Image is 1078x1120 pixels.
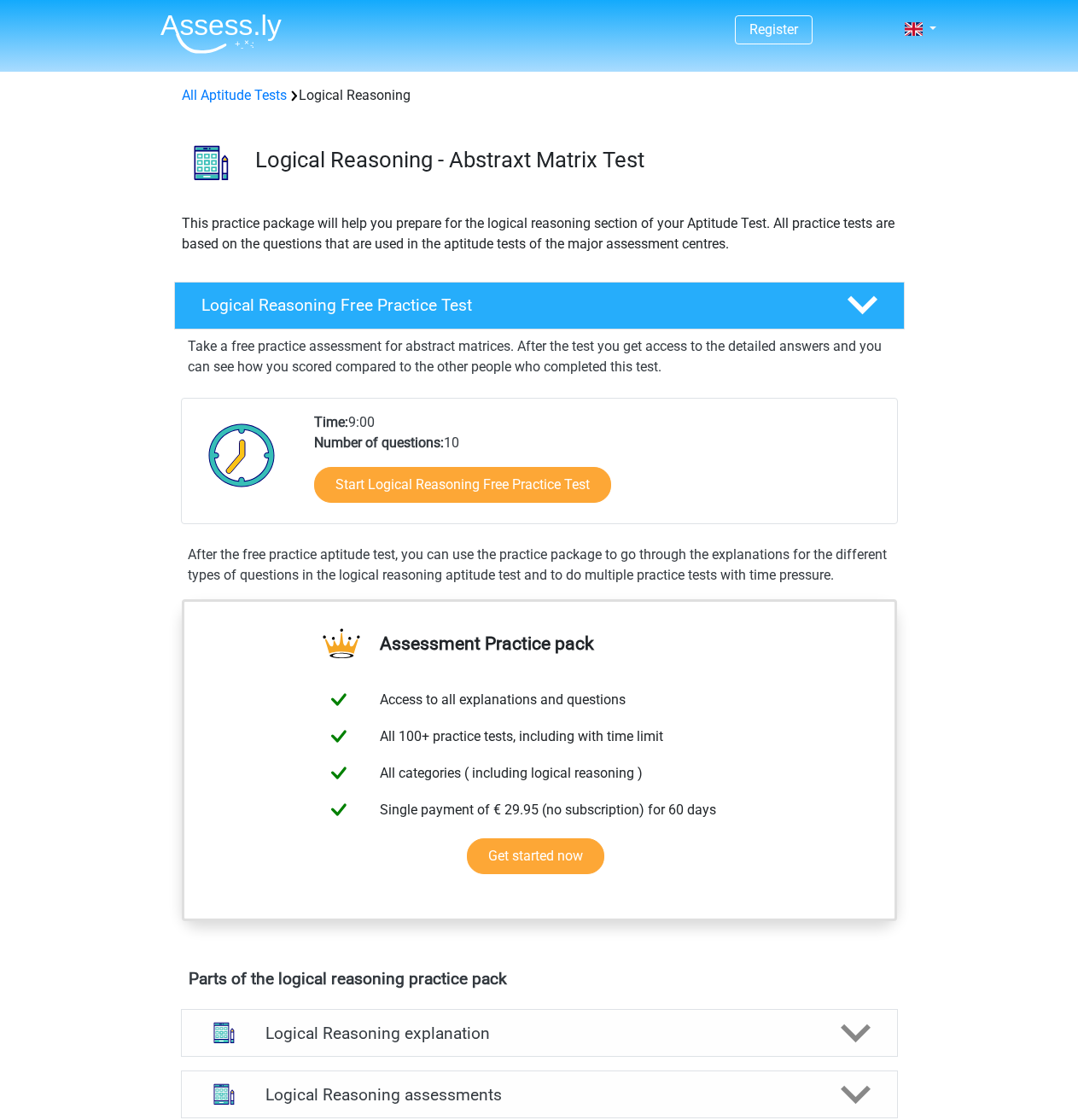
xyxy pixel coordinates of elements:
a: explanations Logical Reasoning explanation [174,1009,905,1057]
h4: Logical Reasoning explanation [265,1024,813,1043]
div: After the free practice aptitude test, you can use the practice package to go through the explana... [181,545,898,586]
a: assessments Logical Reasoning assessments [174,1070,905,1118]
a: All Aptitude Tests [182,87,287,103]
p: This practice package will help you prepare for the logical reasoning section of your Aptitude Te... [182,213,897,254]
b: Time: [314,414,348,430]
img: logical reasoning [175,126,248,199]
h3: Logical Reasoning - Abstraxt Matrix Test [255,147,891,173]
div: Logical Reasoning [175,85,904,106]
div: 9:00 10 [301,412,896,523]
h4: Logical Reasoning assessments [265,1085,813,1105]
img: logical reasoning explanations [202,1011,246,1054]
a: Get started now [467,838,604,874]
h4: Logical Reasoning Free Practice Test [201,295,819,315]
p: Take a free practice assessment for abstract matrices. After the test you get access to the detai... [188,336,891,377]
a: Start Logical Reasoning Free Practice Test [314,467,611,503]
img: Assessly [160,14,282,54]
img: Clock [199,412,285,498]
b: Number of questions: [314,435,444,451]
h4: Parts of the logical reasoning practice pack [189,969,890,989]
a: Register [749,21,798,38]
img: logical reasoning assessments [202,1072,246,1116]
a: Logical Reasoning Free Practice Test [167,282,912,330]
